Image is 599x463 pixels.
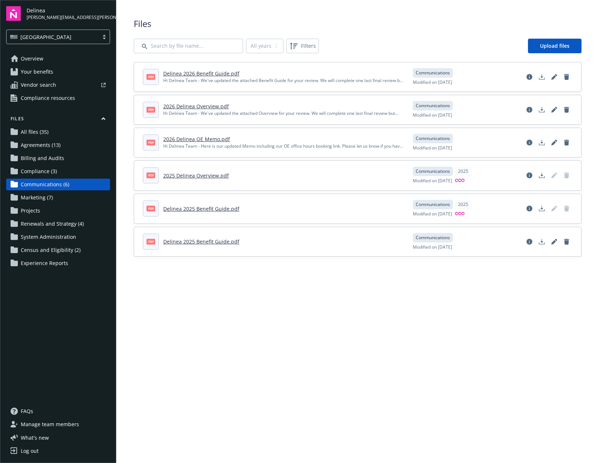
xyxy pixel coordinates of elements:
[413,79,452,86] span: Modified on [DATE]
[561,104,572,116] a: Delete document
[163,70,239,77] a: Delinea 2026 Benefit Guide.pdf
[524,170,535,181] a: View file details
[6,218,110,230] a: Renewals and Strategy (4)
[21,166,57,177] span: Compliance (3)
[561,170,572,181] span: Delete document
[163,172,229,179] a: 2025 Delinea Overview.pdf
[134,17,582,30] span: Files
[536,71,548,83] a: Download document
[6,244,110,256] a: Census and Eligibility (2)
[536,203,548,214] a: Download document
[413,211,452,218] span: Modified on [DATE]
[561,137,572,148] a: Delete document
[20,33,71,41] span: [GEOGRAPHIC_DATA]
[536,170,548,181] a: Download document
[27,6,110,21] button: Delinea[PERSON_NAME][EMAIL_ADDRESS][PERSON_NAME][DOMAIN_NAME]
[561,203,572,214] span: Delete document
[6,419,110,430] a: Manage team members
[548,104,560,116] a: Edit document
[536,104,548,116] a: Download document
[416,70,450,76] span: Communications
[454,200,472,209] div: 2025
[416,234,450,241] span: Communications
[21,445,39,457] div: Log out
[548,236,560,248] a: Edit document
[6,66,110,78] a: Your benefits
[163,110,404,117] div: Hi Delinea Team - We've updated the attached Overview for your review. We will complete one last ...
[21,257,68,269] span: Experience Reports
[21,79,56,91] span: Vendor search
[21,419,79,430] span: Manage team members
[6,116,110,125] button: Files
[416,102,450,109] span: Communications
[6,152,110,164] a: Billing and Audits
[301,42,316,50] span: Filters
[146,74,155,79] span: pdf
[6,257,110,269] a: Experience Reports
[413,178,452,184] span: Modified on [DATE]
[146,239,155,244] span: pdf
[413,244,452,250] span: Modified on [DATE]
[536,137,548,148] a: Download document
[163,103,229,110] a: 2026 Delinea Overview.pdf
[146,206,155,211] span: pdf
[416,201,450,208] span: Communications
[6,126,110,138] a: All files (35)
[413,112,452,118] span: Modified on [DATE]
[6,231,110,243] a: System Administration
[6,139,110,151] a: Agreements (13)
[540,42,569,49] span: Upload files
[163,136,230,143] a: 2026 Delinea OE Memo.pdf
[6,205,110,217] a: Projects
[288,40,317,52] span: Filters
[6,166,110,177] a: Compliance (3)
[27,7,110,14] span: Delinea
[454,167,472,176] div: 2025
[286,39,319,53] button: Filters
[27,14,110,21] span: [PERSON_NAME][EMAIL_ADDRESS][PERSON_NAME][DOMAIN_NAME]
[10,33,95,41] span: [GEOGRAPHIC_DATA]
[6,405,110,417] a: FAQs
[146,107,155,112] span: pdf
[6,179,110,190] a: Communications (6)
[21,92,75,104] span: Compliance resources
[6,53,110,65] a: Overview
[163,205,239,212] a: Delinea 2025 Benefit Guide.pdf
[6,192,110,203] a: Marketing (7)
[416,135,450,142] span: Communications
[21,434,49,441] span: What ' s new
[21,218,84,230] span: Renewals and Strategy (4)
[548,71,560,83] a: Edit document
[163,143,404,149] div: Hi Delinea Team - Here is our updated Memo including our OE office hours booking link. Please let...
[561,236,572,248] a: Delete document
[21,231,76,243] span: System Administration
[21,205,40,217] span: Projects
[548,170,560,181] span: Edit document
[6,79,110,91] a: Vendor search
[21,152,64,164] span: Billing and Audits
[163,77,404,84] div: Hi Delinea Team - We've updated the attached Benefit Guide for your review. We will complete one ...
[528,39,582,53] a: Upload files
[21,405,33,417] span: FAQs
[416,168,450,175] span: Communications
[413,145,452,151] span: Modified on [DATE]
[561,71,572,83] a: Delete document
[21,192,53,203] span: Marketing (7)
[524,71,535,83] a: View file details
[524,236,535,248] a: View file details
[146,172,155,178] span: pdf
[536,236,548,248] a: Download document
[21,53,43,65] span: Overview
[134,39,243,53] input: Search by file name...
[21,179,69,190] span: Communications (6)
[524,137,535,148] a: View file details
[146,140,155,145] span: pdf
[21,66,53,78] span: Your benefits
[21,244,81,256] span: Census and Eligibility (2)
[163,238,239,245] a: Delinea 2025 Benefit Guide.pdf
[524,203,535,214] a: View file details
[548,137,560,148] a: Edit document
